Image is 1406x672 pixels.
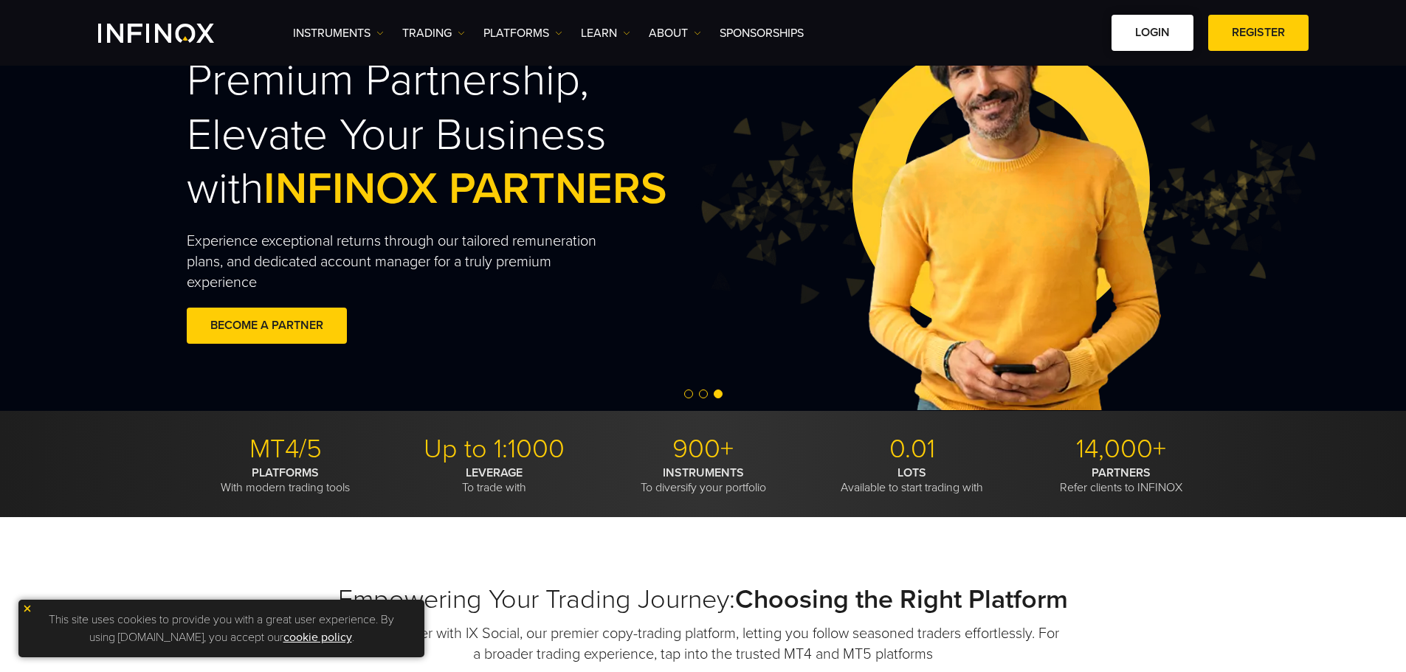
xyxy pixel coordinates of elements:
[735,583,1068,615] strong: Choosing the Right Platform
[1112,15,1193,51] a: LOGIN
[1022,465,1220,495] p: Refer clients to INFINOX
[22,603,32,614] img: yellow close icon
[402,24,465,42] a: TRADING
[98,24,249,43] a: INFINOX Logo
[466,465,523,480] strong: LEVERAGE
[483,24,562,42] a: PLATFORMS
[293,24,384,42] a: Instruments
[283,630,352,645] a: cookie policy
[1208,15,1309,51] a: REGISTER
[396,433,593,465] p: Up to 1:1000
[252,465,319,480] strong: PLATFORMS
[684,389,693,398] span: Go to slide 1
[714,389,723,398] span: Go to slide 3
[187,231,625,293] p: Experience exceptional returns through our tailored remuneration plans, and dedicated account man...
[187,54,734,216] h2: Premium Partnership, Elevate Your Business with
[813,465,1011,495] p: Available to start trading with
[187,465,385,495] p: With modern trading tools
[187,433,385,465] p: MT4/5
[699,389,708,398] span: Go to slide 2
[663,465,744,480] strong: INSTRUMENTS
[187,308,347,344] a: BECOME A PARTNER
[345,623,1061,665] p: Trade smarter with IX Social, our premier copy-trading platform, letting you follow seasoned trad...
[1022,433,1220,465] p: 14,000+
[26,607,417,650] p: This site uses cookies to provide you with a great user experience. By using [DOMAIN_NAME], you a...
[897,465,926,480] strong: LOTS
[1092,465,1151,480] strong: PARTNERS
[649,24,701,42] a: ABOUT
[604,465,802,495] p: To diversify your portfolio
[813,433,1011,465] p: 0.01
[396,465,593,495] p: To trade with
[581,24,630,42] a: Learn
[720,24,804,42] a: SPONSORSHIPS
[263,162,667,215] span: INFINOX PARTNERS
[604,433,802,465] p: 900+
[187,583,1220,616] h2: Empowering Your Trading Journey:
